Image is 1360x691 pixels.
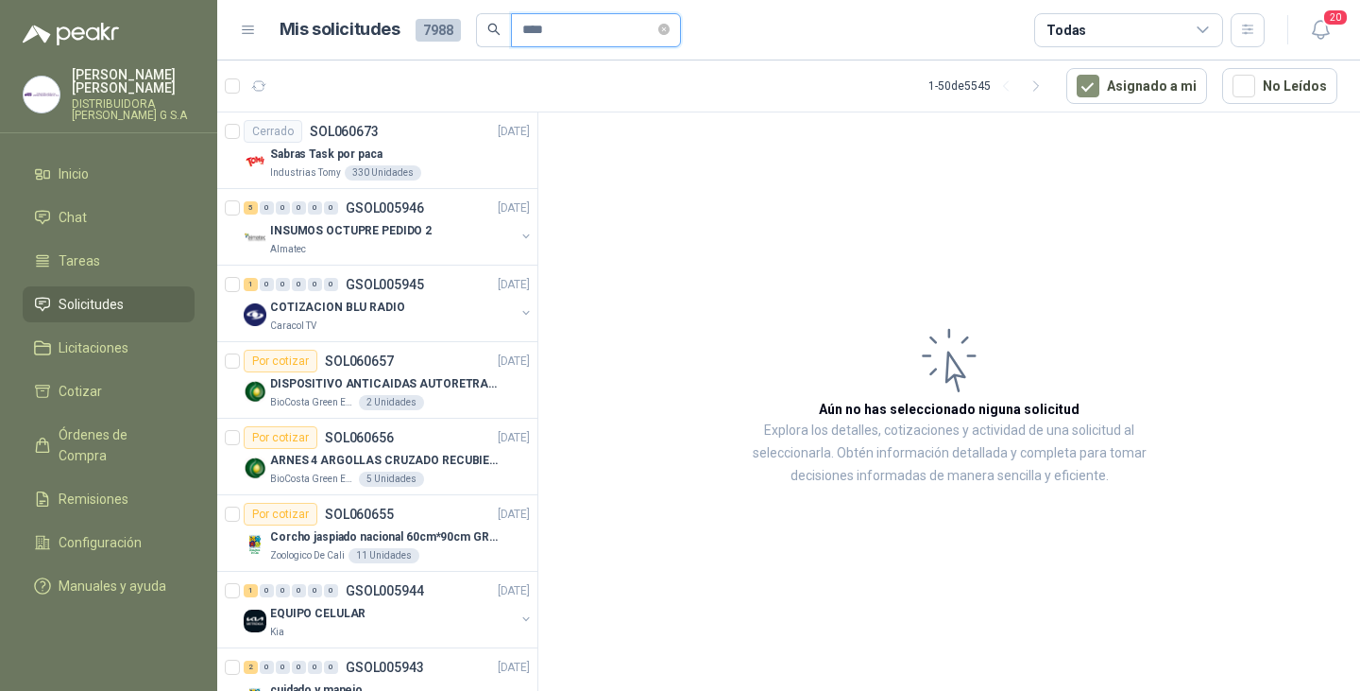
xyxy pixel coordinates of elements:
div: 0 [292,201,306,215]
p: Zoologico De Cali [270,548,345,563]
a: Tareas [23,243,195,279]
img: Company Logo [24,77,59,112]
p: Explora los detalles, cotizaciones y actividad de una solicitud al seleccionarla. Obtén informaci... [727,420,1171,488]
div: 0 [324,201,338,215]
span: Órdenes de Compra [59,424,177,466]
a: 5 0 0 0 0 0 GSOL005946[DATE] Company LogoINSUMOS OCTUPRE PEDIDO 2Almatec [244,197,534,257]
p: [DATE] [498,659,530,677]
p: Industrias Tomy [270,165,341,181]
p: Sabras Task por paca [270,146,382,164]
span: Manuales y ayuda [59,576,166,596]
p: [DATE] [498,353,530,371]
div: 1 [244,278,258,291]
button: No Leídos [1222,68,1337,104]
p: [DATE] [498,506,530,524]
p: SOL060673 [310,125,379,138]
span: close-circle [658,21,670,39]
img: Company Logo [244,610,266,632]
span: Inicio [59,164,89,184]
a: 1 0 0 0 0 0 GSOL005944[DATE] Company LogoEQUIPO CELULARKia [244,579,534,640]
a: Por cotizarSOL060655[DATE] Company LogoCorcho jaspiado nacional 60cm*90cm GROSOR 8MMZoologico De ... [217,495,537,572]
a: Licitaciones [23,330,195,366]
span: Tareas [59,250,100,271]
a: Solicitudes [23,286,195,322]
img: Company Logo [244,533,266,556]
p: [DATE] [498,276,530,294]
div: 5 [244,201,258,215]
div: Por cotizar [244,503,317,526]
div: 0 [308,201,322,215]
div: 0 [260,584,274,597]
p: [DATE] [498,199,530,217]
div: Todas [1046,20,1086,41]
div: 11 Unidades [348,548,419,563]
p: EQUIPO CELULAR [270,605,365,623]
img: Company Logo [244,150,266,173]
div: 0 [260,201,274,215]
div: 0 [276,201,290,215]
div: 0 [324,278,338,291]
h1: Mis solicitudes [280,16,400,43]
p: SOL060657 [325,354,394,368]
p: SOL060655 [325,508,394,521]
h3: Aún no has seleccionado niguna solicitud [819,399,1079,420]
span: 20 [1322,9,1349,26]
a: Por cotizarSOL060657[DATE] Company LogoDISPOSITIVO ANTICAIDAS AUTORETRACTILBioCosta Green Energy ... [217,342,537,419]
a: Configuración [23,525,195,561]
span: Configuración [59,532,142,553]
a: Por cotizarSOL060656[DATE] Company LogoARNES 4 ARGOLLAS CRUZADO RECUBIERTO PVCBioCosta Green Ener... [217,419,537,495]
p: Kia [270,625,284,640]
img: Company Logo [244,380,266,403]
a: Chat [23,199,195,235]
div: 0 [292,584,306,597]
div: 0 [324,661,338,674]
span: search [487,23,501,36]
p: GSOL005944 [346,584,424,597]
p: [PERSON_NAME] [PERSON_NAME] [72,68,195,95]
div: 0 [260,278,274,291]
button: Asignado a mi [1066,68,1207,104]
button: 20 [1303,13,1337,47]
a: Inicio [23,156,195,192]
a: Órdenes de Compra [23,417,195,474]
span: close-circle [658,24,670,35]
div: 0 [276,661,290,674]
span: Cotizar [59,381,102,402]
div: Cerrado [244,120,302,143]
p: ARNES 4 ARGOLLAS CRUZADO RECUBIERTO PVC [270,452,505,470]
span: Chat [59,207,87,228]
img: Company Logo [244,457,266,479]
img: Company Logo [244,303,266,326]
div: 0 [308,278,322,291]
div: 0 [308,661,322,674]
div: 0 [308,584,322,597]
p: Almatec [270,242,306,257]
p: Corcho jaspiado nacional 60cm*90cm GROSOR 8MM [270,528,505,546]
p: DISTRIBUIDORA [PERSON_NAME] G S.A [72,98,195,121]
p: SOL060656 [325,431,394,444]
div: Por cotizar [244,350,317,372]
a: CerradoSOL060673[DATE] Company LogoSabras Task por pacaIndustrias Tomy330 Unidades [217,112,537,189]
div: 2 [244,661,258,674]
div: Por cotizar [244,426,317,449]
div: 0 [292,661,306,674]
a: Manuales y ayuda [23,568,195,604]
div: 0 [260,661,274,674]
span: 7988 [416,19,461,42]
div: 2 Unidades [359,395,424,410]
a: 1 0 0 0 0 0 GSOL005945[DATE] Company LogoCOTIZACION BLU RADIOCaracol TV [244,273,534,334]
p: [DATE] [498,123,530,141]
div: 5 Unidades [359,472,424,487]
p: INSUMOS OCTUPRE PEDIDO 2 [270,222,432,240]
span: Remisiones [59,489,128,510]
p: [DATE] [498,429,530,447]
div: 0 [292,278,306,291]
p: DISPOSITIVO ANTICAIDAS AUTORETRACTIL [270,375,505,393]
a: Remisiones [23,481,195,517]
p: GSOL005945 [346,278,424,291]
div: 330 Unidades [345,165,421,181]
div: 1 [244,584,258,597]
span: Licitaciones [59,337,128,358]
p: [DATE] [498,582,530,600]
div: 0 [276,278,290,291]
